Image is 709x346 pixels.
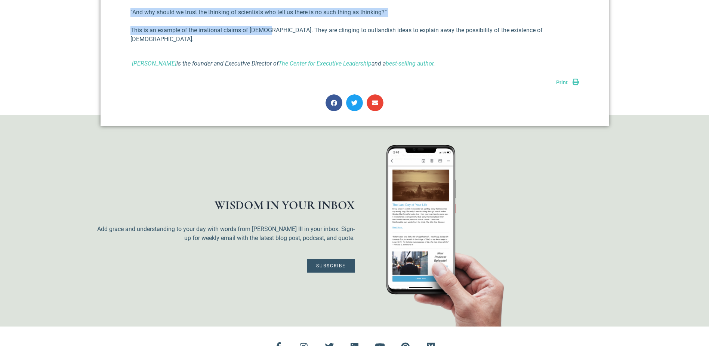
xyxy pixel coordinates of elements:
[386,60,434,67] a: best-selling author
[130,26,579,44] p: This is an example of the irrational claims of [DEMOGRAPHIC_DATA]. They are clinging to outlandis...
[307,259,355,273] a: Subscribe
[132,60,176,67] a: [PERSON_NAME]
[556,79,568,85] span: Print
[556,79,579,85] a: Print
[346,94,363,111] div: Share on twitter
[97,225,355,243] p: Add grace and understanding to your day with words from [PERSON_NAME] III in your inbox. Sign-up ...
[316,264,346,268] span: Subscribe
[130,8,579,17] p: “And why should we trust the thinking of scientists who tell us there is no such thing as thinking?”
[97,199,355,211] h1: WISDOM IN YOUR INBOX
[326,94,342,111] div: Share on facebook
[278,60,372,67] a: The Center for Executive Leadership
[130,60,435,67] i: is the founder and Executive Director of and a .
[367,94,383,111] div: Share on email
